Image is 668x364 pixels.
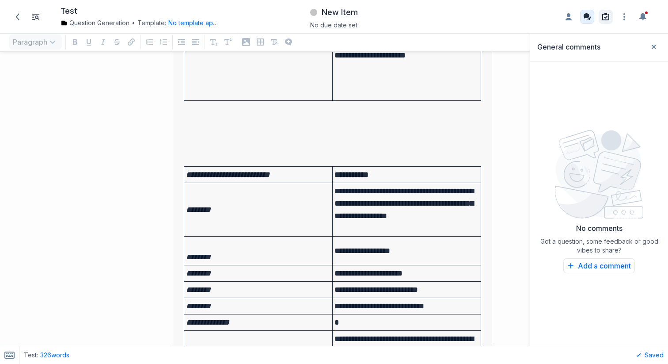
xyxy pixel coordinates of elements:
button: Toggle the notification sidebar [636,10,650,24]
h2: No comments [576,223,622,234]
div: Template: [61,19,220,27]
h1: Test [61,6,77,16]
button: New Item [309,4,359,20]
span: No due date set [310,21,357,29]
button: 326words [40,351,69,360]
button: No template applied [168,19,220,27]
button: Enable the assignees sidebar [562,10,576,24]
button: No due date set [310,20,357,30]
a: Question Generation [61,19,129,27]
button: Toggle Item List [29,10,43,24]
h3: New Item [322,7,358,18]
div: No template applied [166,19,220,27]
div: New ItemNo due date set [229,4,439,29]
span: 326 words [40,351,69,359]
a: Back [10,9,25,24]
div: Paragraph [7,33,64,51]
h2: General comments [537,42,647,52]
p: Got a question, some feedback or good vibes to share? [540,237,658,255]
span: • [132,19,135,27]
span: Test : [24,351,38,360]
button: Disable the commenting sidebar [580,10,594,24]
a: Setup guide [599,10,613,24]
button: Add a comment [563,258,635,273]
div: Saved [633,346,664,364]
